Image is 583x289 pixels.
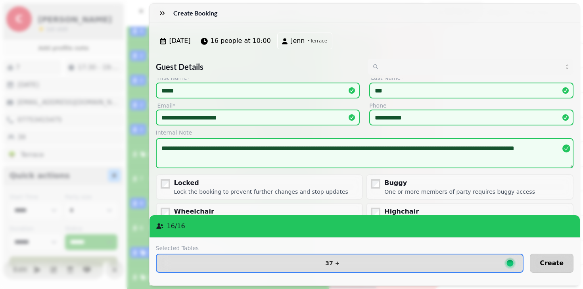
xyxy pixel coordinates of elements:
label: Internal Note [156,129,574,137]
label: Email* [156,102,360,110]
label: Phone [369,102,573,110]
div: Highchair [384,207,528,216]
h3: Create Booking [173,8,221,18]
span: Create [540,260,564,266]
button: Create [530,254,573,273]
span: [DATE] [169,36,191,46]
p: 37 + [325,260,339,266]
div: Wheelchair [174,207,338,216]
div: One or more members of party requires buggy access [384,188,535,196]
p: 16 / 16 [167,222,185,231]
span: 16 people at 10:00 [211,36,271,46]
div: Locked [174,178,348,188]
label: Selected Tables [156,244,524,252]
h2: Guest Details [156,61,362,72]
button: 37 + [156,254,524,273]
div: Buggy [384,178,535,188]
span: • Terrace [307,38,328,44]
span: Jenn [291,36,305,46]
div: Lock the booking to prevent further changes and stop updates [174,188,348,196]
